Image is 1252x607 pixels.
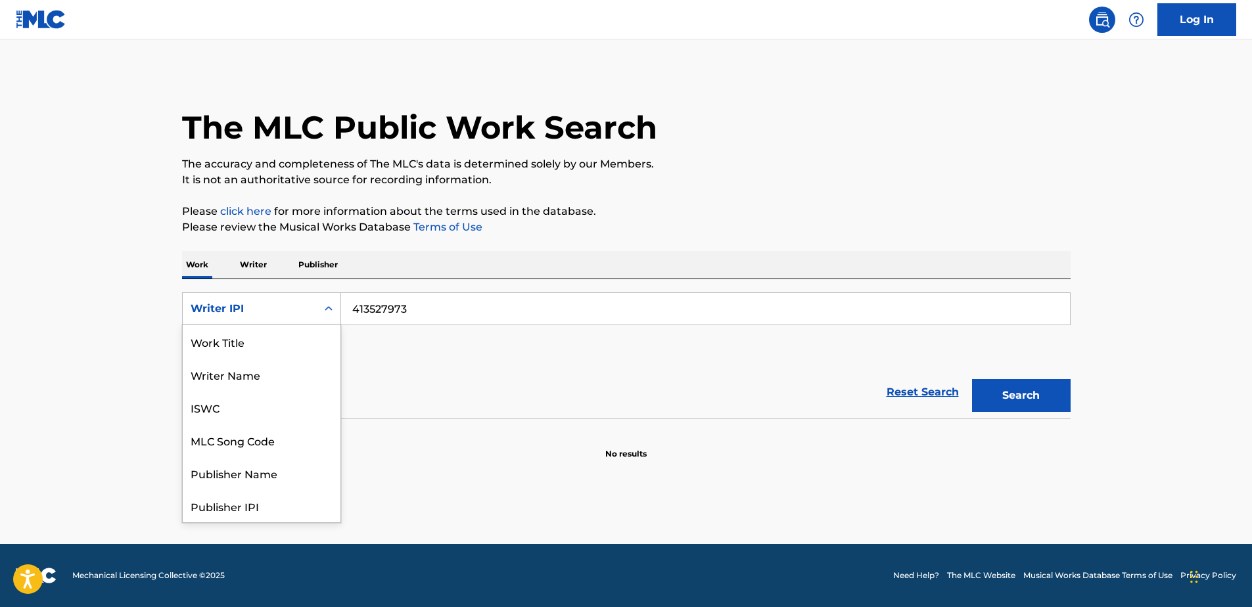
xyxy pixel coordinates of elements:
p: The accuracy and completeness of The MLC's data is determined solely by our Members. [182,156,1071,172]
p: Publisher [294,251,342,279]
div: Writer IPI [191,301,309,317]
p: Writer [236,251,271,279]
a: click here [220,205,271,217]
div: MLC Song Code [183,424,340,457]
a: Log In [1157,3,1236,36]
img: help [1128,12,1144,28]
a: Need Help? [893,570,939,581]
a: Public Search [1089,7,1115,33]
a: Privacy Policy [1180,570,1236,581]
a: The MLC Website [947,570,1015,581]
p: Please review the Musical Works Database [182,219,1071,235]
a: Reset Search [880,378,965,407]
img: search [1094,12,1110,28]
div: ISWC [183,391,340,424]
div: Help [1123,7,1149,33]
form: Search Form [182,292,1071,418]
p: Please for more information about the terms used in the database. [182,204,1071,219]
img: MLC Logo [16,10,66,29]
a: Musical Works Database Terms of Use [1023,570,1172,581]
a: Terms of Use [411,221,482,233]
div: Writer Name [183,358,340,391]
h1: The MLC Public Work Search [182,108,657,147]
img: logo [16,568,57,583]
div: Drag [1190,557,1198,596]
iframe: Chat Widget [1186,544,1252,607]
span: Mechanical Licensing Collective © 2025 [72,570,225,581]
div: Publisher Name [183,457,340,489]
div: Publisher IPI [183,489,340,522]
div: Work Title [183,325,340,358]
p: No results [605,432,647,460]
button: Search [972,379,1071,412]
p: Work [182,251,212,279]
p: It is not an authoritative source for recording information. [182,172,1071,188]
